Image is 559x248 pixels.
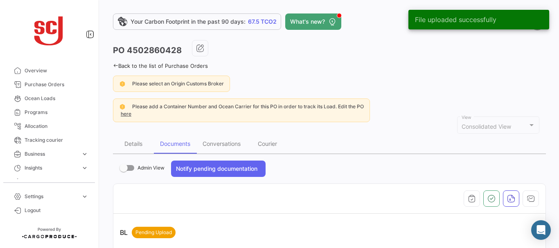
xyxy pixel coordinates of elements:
[7,78,92,92] a: Purchase Orders
[531,220,551,240] div: Abrir Intercom Messenger
[25,207,88,214] span: Logout
[81,164,88,172] span: expand_more
[25,81,88,88] span: Purchase Orders
[7,175,92,189] a: Carbon Footprint
[285,13,341,30] button: What's new?
[25,136,88,144] span: Tracking courier
[25,123,88,130] span: Allocation
[132,103,364,109] span: Please add a Container Number and Ocean Carrier for this PO in order to track its Load. Edit the PO
[25,164,78,172] span: Insights
[25,109,88,116] span: Programs
[113,45,182,56] h3: PO 4502860428
[160,140,190,147] div: Documents
[124,140,142,147] div: Details
[132,80,224,87] span: Please select an Origin Customs Broker
[120,227,176,238] p: BL
[81,150,88,158] span: expand_more
[7,133,92,147] a: Tracking courier
[25,178,88,185] span: Carbon Footprint
[81,193,88,200] span: expand_more
[7,105,92,119] a: Programs
[25,150,78,158] span: Business
[415,16,496,24] span: File uploaded successfully
[248,18,277,26] span: 67.5 TCO2
[7,119,92,133] a: Allocation
[131,18,246,26] span: Your Carbon Footprint in the past 90 days:
[25,95,88,102] span: Ocean Loads
[119,111,133,117] a: here
[113,63,208,69] a: Back to the list of Purchase Orders
[29,10,70,51] img: scj_logo1.svg
[290,18,325,26] span: What's new?
[113,13,281,30] a: Your Carbon Footprint in the past 90 days:67.5 TCO2
[7,64,92,78] a: Overview
[25,193,78,200] span: Settings
[135,229,172,236] span: Pending Upload
[171,161,266,177] button: Notify pending documentation
[7,92,92,105] a: Ocean Loads
[462,123,511,130] span: Consolidated View
[137,163,165,173] span: Admin View
[203,140,241,147] div: Conversations
[25,67,88,74] span: Overview
[258,140,277,147] div: Courier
